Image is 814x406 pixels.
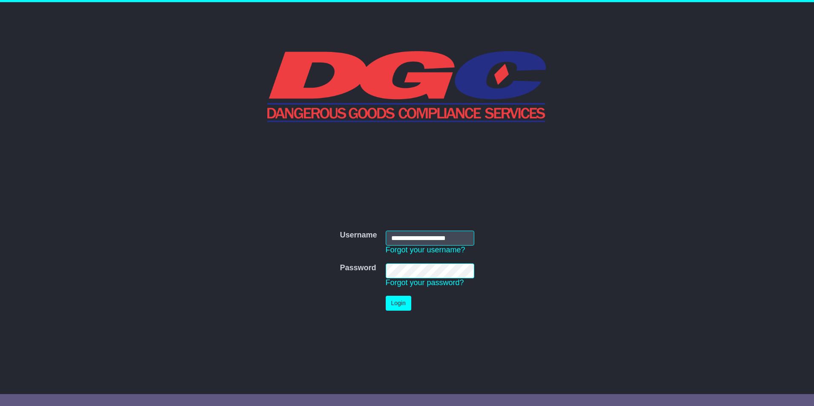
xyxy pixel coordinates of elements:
[340,263,376,273] label: Password
[386,278,464,287] a: Forgot your password?
[386,296,411,311] button: Login
[386,246,465,254] a: Forgot your username?
[267,50,547,122] img: DGC QLD
[340,231,377,240] label: Username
